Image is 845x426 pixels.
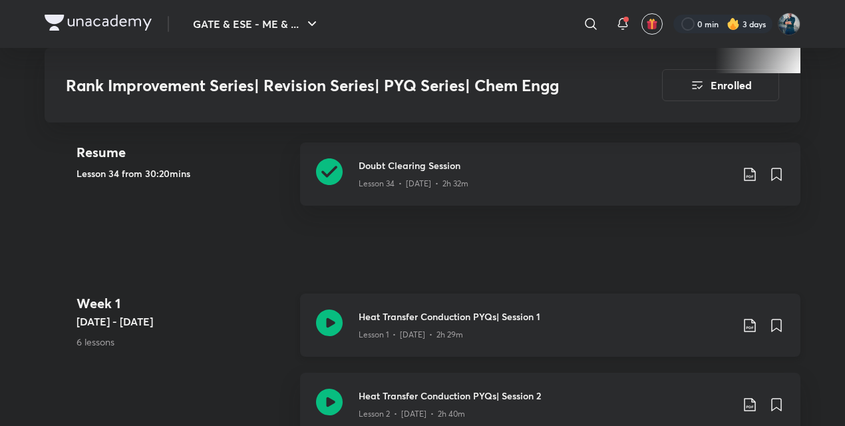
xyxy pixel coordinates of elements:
button: avatar [641,13,663,35]
p: Lesson 34 • [DATE] • 2h 32m [359,178,468,190]
h3: Heat Transfer Conduction PYQs| Session 2 [359,389,731,403]
a: Company Logo [45,15,152,34]
img: streak [727,17,740,31]
p: Lesson 1 • [DATE] • 2h 29m [359,329,463,341]
img: Vinay Upadhyay [778,13,800,35]
img: avatar [646,18,658,30]
h4: Resume [77,142,289,162]
h4: Week 1 [77,294,289,314]
a: Heat Transfer Conduction PYQs| Session 1Lesson 1 • [DATE] • 2h 29m [300,294,800,373]
h5: [DATE] - [DATE] [77,314,289,329]
button: GATE & ESE - ME & ... [185,11,328,37]
h3: Rank Improvement Series| Revision Series| PYQ Series| Chem Engg [66,76,587,95]
a: Doubt Clearing SessionLesson 34 • [DATE] • 2h 32m [300,142,800,222]
h5: Lesson 34 from 30:20mins [77,166,289,180]
h3: Doubt Clearing Session [359,158,731,172]
p: Lesson 2 • [DATE] • 2h 40m [359,408,465,420]
button: Enrolled [662,69,779,101]
img: Company Logo [45,15,152,31]
h3: Heat Transfer Conduction PYQs| Session 1 [359,310,731,323]
p: 6 lessons [77,335,289,349]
